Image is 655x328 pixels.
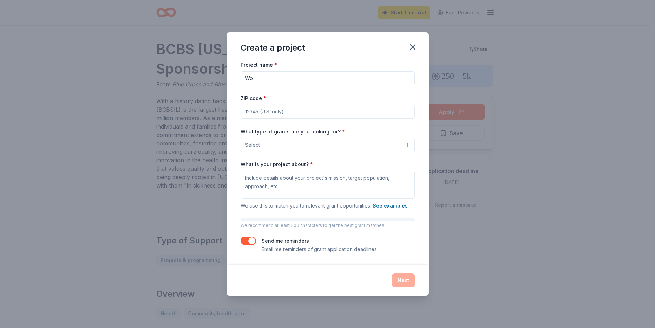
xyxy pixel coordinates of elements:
[241,128,345,135] label: What type of grants are you looking for?
[241,138,415,152] button: Select
[262,238,309,244] label: Send me reminders
[241,105,415,119] input: 12345 (U.S. only)
[262,245,377,254] p: Email me reminders of grant application deadlines
[241,203,408,209] span: We use this to match you to relevant grant opportunities.
[241,223,415,228] p: We recommend at least 300 characters to get the best grant matches.
[245,141,260,149] span: Select
[241,161,313,168] label: What is your project about?
[241,61,277,68] label: Project name
[241,71,415,85] input: After school program
[373,202,408,210] button: See examples
[241,95,266,102] label: ZIP code
[241,42,305,53] div: Create a project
